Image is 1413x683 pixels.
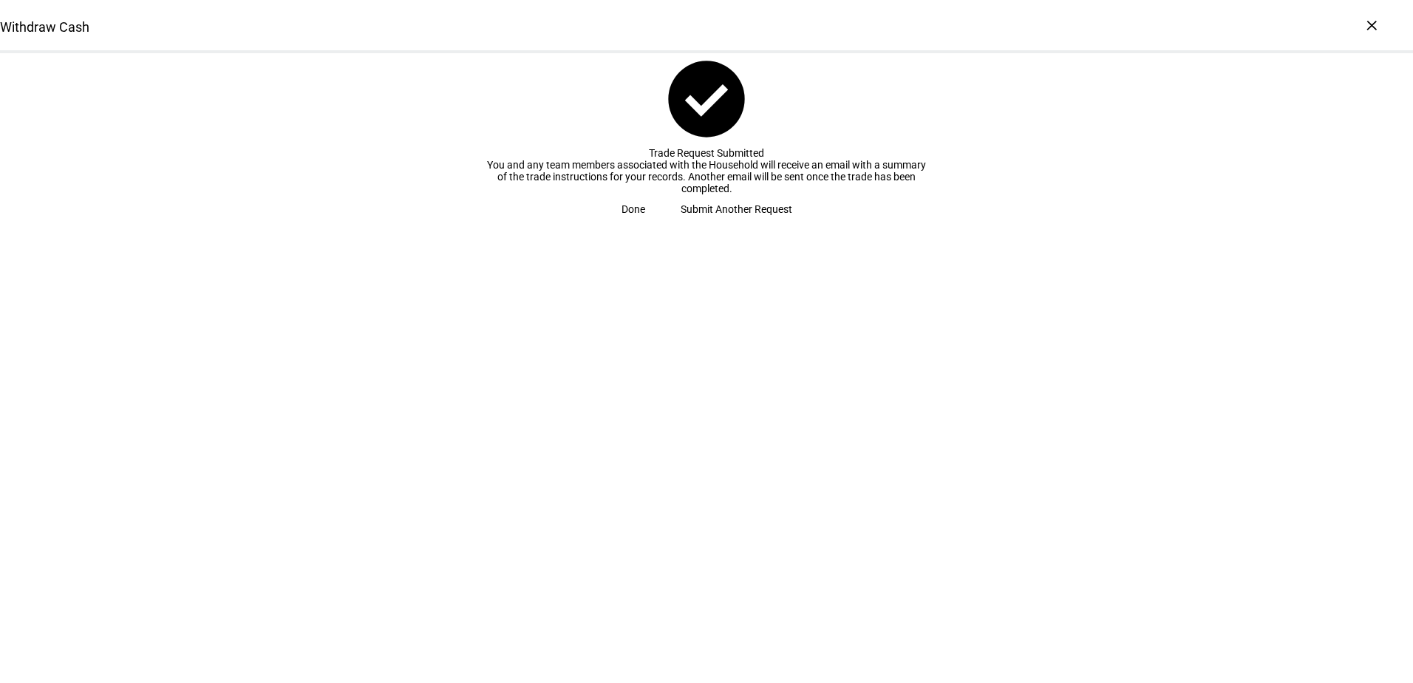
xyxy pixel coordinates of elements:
div: × [1360,13,1383,37]
div: You and any team members associated with the Household will receive an email with a summary of th... [485,159,928,194]
div: Trade Request Submitted [485,147,928,159]
mat-icon: check_circle [661,53,752,145]
span: Done [622,194,645,224]
span: Submit Another Request [681,194,792,224]
button: Submit Another Request [663,194,810,224]
button: Done [604,194,663,224]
